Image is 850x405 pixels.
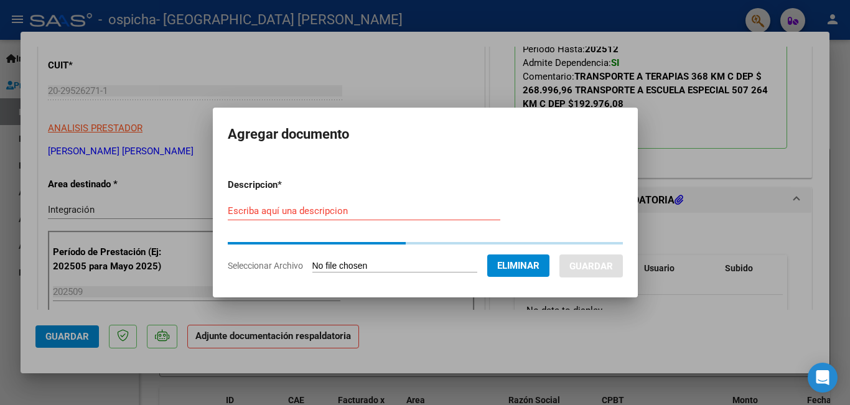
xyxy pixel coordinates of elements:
span: Eliminar [497,260,539,271]
span: Guardar [569,261,613,272]
h2: Agregar documento [228,123,623,146]
div: Open Intercom Messenger [808,363,838,393]
button: Eliminar [487,254,549,277]
span: Seleccionar Archivo [228,261,303,271]
button: Guardar [559,254,623,277]
p: Descripcion [228,178,347,192]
